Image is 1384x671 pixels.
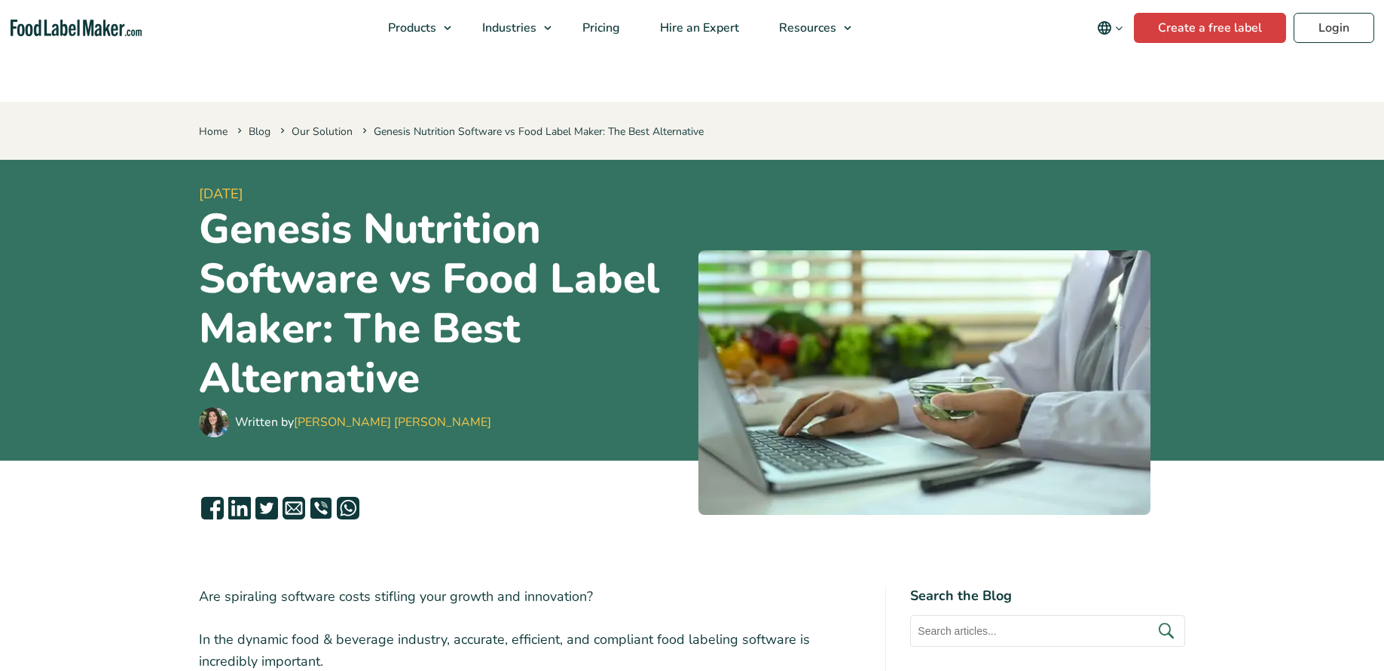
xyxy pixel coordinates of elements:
[199,407,229,437] img: Maria Abi Hanna - Food Label Maker
[199,586,862,608] p: Are spiraling software costs stifling your growth and innovation?
[199,204,686,403] h1: Genesis Nutrition Software vs Food Label Maker: The Best Alternative
[578,20,622,36] span: Pricing
[294,414,491,430] a: [PERSON_NAME] [PERSON_NAME]
[11,20,142,37] a: Food Label Maker homepage
[1086,13,1134,43] button: Change language
[478,20,538,36] span: Industries
[199,124,228,139] a: Home
[655,20,741,36] span: Hire an Expert
[359,124,704,139] span: Genesis Nutrition Software vs Food Label Maker: The Best Alternative
[774,20,838,36] span: Resources
[249,124,270,139] a: Blog
[292,124,353,139] a: Our Solution
[383,20,438,36] span: Products
[910,615,1185,647] input: Search articles...
[1134,13,1286,43] a: Create a free label
[199,184,686,204] span: [DATE]
[235,413,491,431] div: Written by
[1294,13,1374,43] a: Login
[910,586,1185,606] h4: Search the Blog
